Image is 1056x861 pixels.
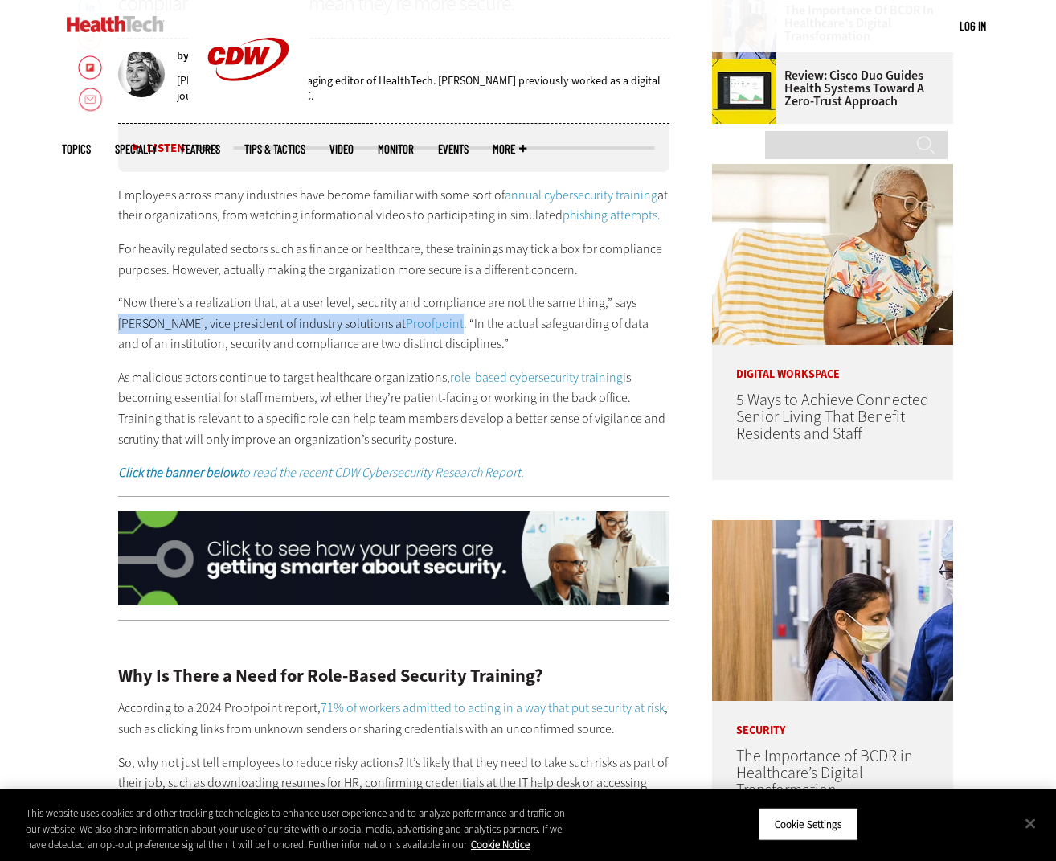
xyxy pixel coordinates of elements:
[438,143,469,155] a: Events
[118,667,669,685] h2: Why Is There a Need for Role-Based Security Training?
[471,838,530,851] a: More information about your privacy
[1013,806,1048,841] button: Close
[736,745,913,801] a: The Importance of BCDR in Healthcare’s Digital Transformation
[712,701,953,736] p: Security
[118,464,524,481] em: to read the recent CDW Cybersecurity Research Report.
[118,698,669,739] p: According to a 2024 Proofpoint report, , such as clicking links from unknown senders or sharing c...
[960,18,986,33] a: Log in
[563,207,657,223] a: phishing attempts
[118,185,669,226] p: Employees across many industries have become familiar with some sort of at their organizations, f...
[406,315,464,332] a: Proofpoint
[736,389,929,445] a: 5 Ways to Achieve Connected Senior Living That Benefit Residents and Staff
[712,164,953,345] img: Networking Solutions for Senior Living
[712,345,953,380] p: Digital Workspace
[450,369,623,386] a: role-based cybersecurity training
[115,143,157,155] span: Specialty
[188,106,309,123] a: CDW
[181,143,220,155] a: Features
[118,464,524,481] a: Click the banner belowto read the recent CDW Cybersecurity Research Report.
[329,143,354,155] a: Video
[118,239,669,280] p: For heavily regulated sectors such as finance or healthcare, these trainings may tick a box for c...
[118,367,669,449] p: As malicious actors continue to target healthcare organizations, is becoming essential for staff ...
[712,520,953,701] img: Doctors reviewing tablet
[62,143,91,155] span: Topics
[378,143,414,155] a: MonITor
[244,143,305,155] a: Tips & Tactics
[118,752,669,814] p: So, why not just tell employees to reduce risky actions? It’s likely that they need to take such ...
[118,293,669,355] p: “Now there’s a realization that, at a user level, security and compliance are not the same thing,...
[505,187,657,203] a: annual cybersecurity training
[26,806,581,853] div: This website uses cookies and other tracking technologies to enhance user experience and to analy...
[758,807,858,841] button: Cookie Settings
[960,18,986,35] div: User menu
[118,511,669,606] img: x_security_q325_animated_click_desktop_03
[67,16,164,32] img: Home
[493,143,526,155] span: More
[321,699,665,716] a: 71% of workers admitted to acting in a way that put security at risk
[118,464,239,481] strong: Click the banner below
